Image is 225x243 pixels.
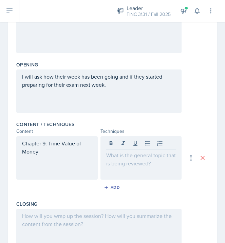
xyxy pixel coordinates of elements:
[22,73,176,89] p: I will ask how their week has been going and if they started preparing for their exam next week.
[22,139,92,156] p: Chapter 9: Time Value of Money
[127,11,171,18] div: FINC 3131 / Fall 2025
[16,201,37,207] label: Closing
[100,128,182,135] div: Techniques
[101,182,124,193] button: Add
[105,185,120,190] div: Add
[16,61,38,68] label: Opening
[127,4,171,12] div: Leader
[16,121,74,128] label: Content / Techniques
[16,128,98,135] div: Content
